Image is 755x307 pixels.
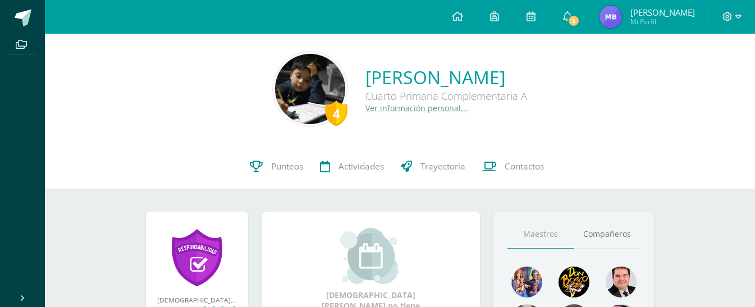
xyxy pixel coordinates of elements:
[340,228,401,284] img: event_small.png
[630,17,695,26] span: Mi Perfil
[574,220,640,249] a: Compañeros
[241,144,312,189] a: Punteos
[325,100,347,126] div: 4
[505,161,544,172] span: Contactos
[559,267,589,297] img: 29fc2a48271e3f3676cb2cb292ff2552.png
[630,7,695,18] span: [PERSON_NAME]
[365,65,527,89] a: [PERSON_NAME]
[365,89,527,103] div: Cuarto Primaria Complementaria A
[271,161,303,172] span: Punteos
[420,161,465,172] span: Trayectoria
[157,295,237,304] div: [DEMOGRAPHIC_DATA][PERSON_NAME] obtuvo
[507,220,574,249] a: Maestros
[511,267,542,297] img: 88256b496371d55dc06d1c3f8a5004f4.png
[338,161,384,172] span: Actividades
[275,54,345,124] img: 0278273ed938427d9c129ace9cec1bd0.png
[568,15,580,27] span: 3
[312,144,392,189] a: Actividades
[392,144,474,189] a: Trayectoria
[600,6,622,28] img: 35c4cb5bf9dd5514c78a9e59706cce51.png
[606,267,637,297] img: 79570d67cb4e5015f1d97fde0ec62c05.png
[365,103,468,113] a: Ver información personal...
[474,144,552,189] a: Contactos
